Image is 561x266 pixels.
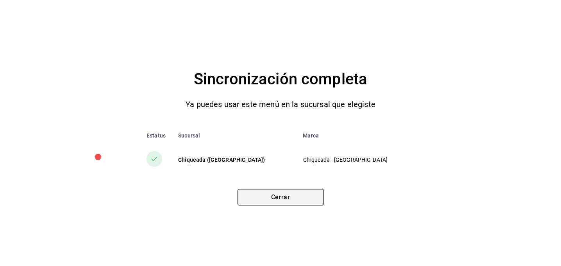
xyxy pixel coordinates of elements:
[134,126,172,145] th: Estatus
[178,156,290,164] div: Chiqueada ([GEOGRAPHIC_DATA])
[194,67,367,92] h4: Sincronización completa
[172,126,297,145] th: Sucursal
[303,156,414,164] p: Chiqueada - [GEOGRAPHIC_DATA]
[186,98,375,111] p: Ya puedes usar este menú en la sucursal que elegiste
[297,126,427,145] th: Marca
[238,189,324,205] button: Cerrar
